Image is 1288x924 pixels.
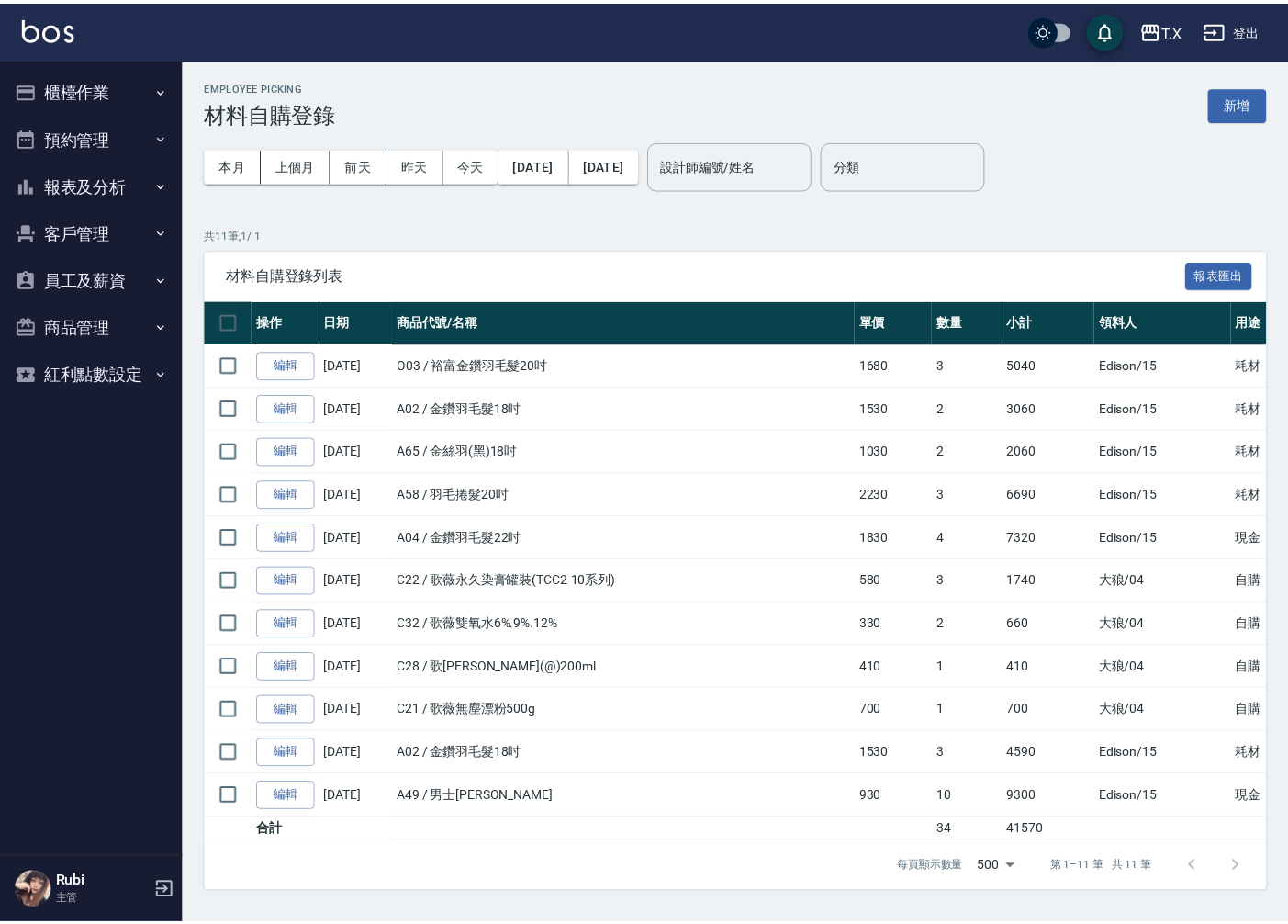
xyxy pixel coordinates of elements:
[321,344,395,387] td: [DATE]
[7,303,176,351] button: 商品管理
[206,81,338,93] h2: Employee Picking
[258,394,317,423] a: 編輯
[7,255,176,303] button: 員工及薪資
[321,430,395,473] td: [DATE]
[258,610,317,638] a: 編輯
[860,387,938,430] td: 1530
[206,226,1275,242] p: 共 11 筆, 1 / 1
[1009,430,1102,473] td: 2060
[321,516,395,559] td: [DATE]
[321,300,395,344] th: 日期
[938,516,1009,559] td: 4
[573,148,643,182] button: [DATE]
[1102,516,1238,559] td: Edison /15
[395,646,860,689] td: C28 / 歌[PERSON_NAME](@)200ml
[258,567,317,595] a: 編輯
[938,689,1009,732] td: 1
[395,732,860,775] td: A02 / 金鑽羽毛髮18吋
[395,516,860,559] td: A04 / 金鑽羽毛髮22吋
[56,873,150,892] h5: Rubi
[395,430,860,473] td: A65 / 金絲羽(黑)18吋
[1094,11,1131,48] button: save
[258,480,317,509] a: 編輯
[860,300,938,344] th: 單價
[7,66,176,114] button: 櫃檯作業
[860,344,938,387] td: 1680
[253,300,321,344] th: 操作
[1193,265,1261,282] a: 報表匯出
[938,603,1009,646] td: 2
[1009,689,1102,732] td: 700
[938,732,1009,775] td: 3
[321,559,395,603] td: [DATE]
[938,818,1009,842] td: 34
[1140,11,1197,49] button: T.X
[321,732,395,775] td: [DATE]
[1102,300,1238,344] th: 領料人
[1204,13,1275,47] button: 登出
[860,430,938,473] td: 1030
[321,689,395,732] td: [DATE]
[395,300,860,344] th: 商品代號/名稱
[395,775,860,818] td: A49 / 男士[PERSON_NAME]
[258,437,317,466] a: 編輯
[395,387,860,430] td: A02 / 金鑽羽毛髮18吋
[389,148,446,182] button: 昨天
[938,430,1009,473] td: 2
[938,344,1009,387] td: 3
[321,473,395,516] td: [DATE]
[1009,300,1102,344] th: 小計
[258,653,317,682] a: 編輯
[321,603,395,646] td: [DATE]
[1009,559,1102,603] td: 1740
[1102,559,1238,603] td: 大狼 /04
[1102,603,1238,646] td: 大狼 /04
[258,351,317,379] a: 編輯
[321,646,395,689] td: [DATE]
[206,148,263,182] button: 本月
[7,350,176,398] button: 紅利點數設定
[1102,344,1238,387] td: Edison /15
[1009,646,1102,689] td: 410
[22,17,74,39] img: Logo
[253,818,321,842] td: 合計
[1102,732,1238,775] td: Edison /15
[206,100,338,126] h3: 材料自購登錄
[1216,86,1275,120] button: 新增
[1102,689,1238,732] td: 大狼 /04
[903,859,969,875] p: 每頁顯示數量
[1102,646,1238,689] td: 大狼 /04
[258,524,317,552] a: 編輯
[938,646,1009,689] td: 1
[860,732,938,775] td: 1530
[1009,387,1102,430] td: 3060
[501,148,572,182] button: [DATE]
[1193,261,1261,289] button: 報表匯出
[321,387,395,430] td: [DATE]
[395,689,860,732] td: C21 / 歌薇無塵漂粉500g
[938,300,1009,344] th: 數量
[977,842,1028,892] div: 500
[228,265,1193,284] span: 材料自購登錄列表
[860,559,938,603] td: 580
[258,739,317,768] a: 編輯
[1009,732,1102,775] td: 4590
[1170,18,1190,41] div: T.X
[7,114,176,162] button: 預約管理
[1102,775,1238,818] td: Edison /15
[395,603,860,646] td: C32 / 歌薇雙氧水6%.9%.12%
[7,161,176,208] button: 報表及分析
[938,775,1009,818] td: 10
[263,148,332,182] button: 上個月
[395,344,860,387] td: O03 / 裕富金鑽羽毛髮20吋
[7,208,176,256] button: 客戶管理
[1216,94,1275,111] a: 新增
[938,473,1009,516] td: 3
[258,696,317,725] a: 編輯
[1009,775,1102,818] td: 9300
[860,775,938,818] td: 930
[860,646,938,689] td: 410
[56,892,150,908] p: 主管
[332,148,389,182] button: 前天
[258,783,317,811] a: 編輯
